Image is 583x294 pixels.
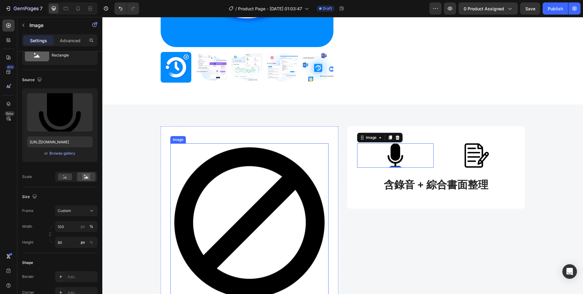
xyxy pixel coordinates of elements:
div: Scale [22,174,32,179]
img: gempages_573044811452384481-b68d0b7e-79da-449c-8ed8-9d4476e75c68.png [255,126,332,151]
span: Draft [323,6,332,11]
div: px [81,224,85,229]
button: % [79,239,87,246]
span: Custom [58,208,71,214]
button: 0 product assigned [459,2,518,15]
div: Source [22,76,43,84]
div: Add... [67,274,96,280]
button: % [79,223,87,230]
p: Image [29,22,81,29]
div: Open Intercom Messenger [562,264,577,279]
button: px [88,239,95,246]
button: 7 [2,2,45,15]
div: Shape [22,260,33,265]
input: https://example.com/image.jpg [27,136,93,147]
span: or [44,150,48,157]
p: Advanced [60,37,80,44]
input: px% [55,221,97,232]
button: Browse gallery [49,150,76,156]
span: Product Page - [DATE] 01:03:47 [238,5,302,12]
input: px% [55,237,97,248]
div: Rectangle [52,48,89,62]
p: Settings [30,37,47,44]
p: 7 [40,5,43,12]
div: Beta [5,111,15,116]
span: / [235,5,237,12]
div: Undo/Redo [114,2,139,15]
div: Border [22,274,34,279]
span: 0 product assigned [464,5,504,12]
label: Frame [22,208,33,214]
div: % [90,240,93,245]
div: Publish [548,5,563,12]
div: Image [262,118,275,123]
button: px [88,223,95,230]
button: Custom [55,205,97,216]
div: 450 [6,65,15,70]
img: gempages_573044811452384481-d8c55677-3c1f-4b41-af10-0072c0d7c523.png [336,126,413,151]
button: Save [520,2,540,15]
img: Alt Image [68,126,226,285]
span: 含錄音 + 綜合書面整理 [281,162,386,173]
span: Save [525,6,535,11]
div: Browse gallery [49,151,75,156]
img: preview-image [27,93,93,132]
div: Size [22,193,38,201]
div: px [81,240,85,245]
label: Height [22,240,33,245]
div: Image [69,120,82,125]
iframe: Design area [102,17,583,294]
button: Publish [543,2,568,15]
div: % [90,224,93,229]
label: Width [22,224,32,229]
